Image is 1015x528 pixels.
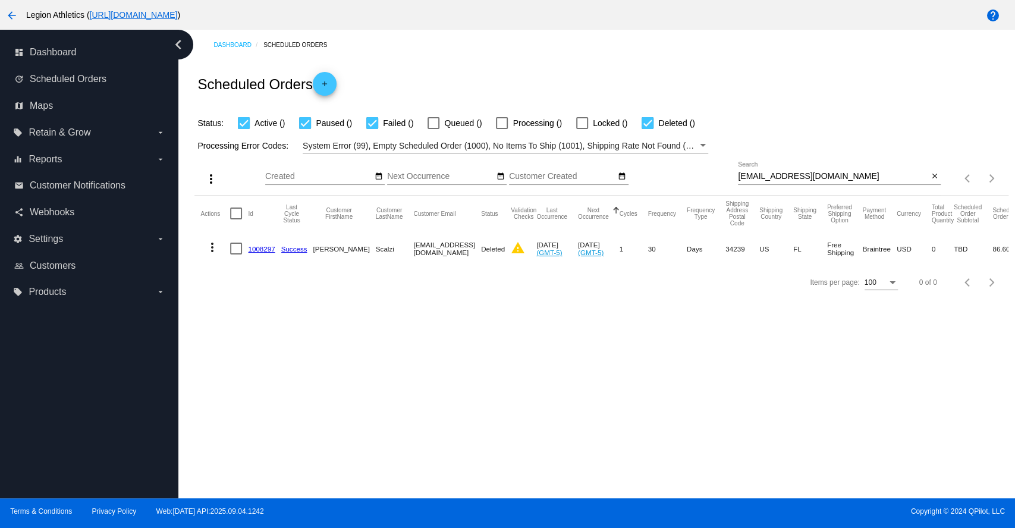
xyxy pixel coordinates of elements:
mat-cell: Scalzi [376,231,414,266]
mat-select: Filter by Processing Error Codes [303,139,708,153]
span: Dashboard [30,47,76,58]
i: arrow_drop_down [156,128,165,137]
i: share [14,208,24,217]
span: Deleted () [658,116,695,130]
input: Customer Created [509,172,616,181]
span: Products [29,287,66,297]
span: Active () [254,116,285,130]
span: Customer Notifications [30,180,125,191]
div: 0 of 0 [919,278,937,287]
a: Dashboard [213,36,263,54]
h2: Scheduled Orders [197,72,336,96]
a: [URL][DOMAIN_NAME] [90,10,178,20]
mat-icon: date_range [496,172,504,181]
span: Retain & Grow [29,127,90,138]
span: 100 [865,278,876,287]
button: Change sorting for FrequencyType [687,207,715,220]
mat-cell: 34239 [725,231,759,266]
div: Items per page: [810,278,859,287]
a: map Maps [14,96,165,115]
i: equalizer [13,155,23,164]
i: local_offer [13,287,23,297]
button: Clear [928,171,941,183]
button: Change sorting for Status [481,210,498,217]
mat-cell: USD [897,231,932,266]
input: Next Occurrence [387,172,494,181]
mat-icon: date_range [375,172,383,181]
i: arrow_drop_down [156,287,165,297]
span: Scheduled Orders [30,74,106,84]
i: settings [13,234,23,244]
mat-cell: US [759,231,793,266]
button: Change sorting for CustomerEmail [413,210,455,217]
input: Search [738,172,928,181]
a: email Customer Notifications [14,176,165,195]
mat-icon: help [986,8,1000,23]
span: Settings [29,234,63,244]
a: dashboard Dashboard [14,43,165,62]
i: local_offer [13,128,23,137]
span: Copyright © 2024 QPilot, LLC [518,507,1005,516]
mat-header-cell: Total Product Quantity [932,196,954,231]
mat-icon: more_vert [204,172,218,186]
button: Change sorting for CustomerFirstName [313,207,364,220]
a: update Scheduled Orders [14,70,165,89]
mat-select: Items per page: [865,279,898,287]
a: Privacy Policy [92,507,137,516]
button: Change sorting for Id [248,210,253,217]
mat-cell: Free Shipping [827,231,863,266]
mat-cell: Days [687,231,725,266]
mat-icon: date_range [618,172,626,181]
mat-cell: [DATE] [536,231,578,266]
a: (GMT-5) [578,249,604,256]
button: Next page [980,166,1004,190]
button: Change sorting for LastProcessingCycleId [281,204,303,224]
a: share Webhooks [14,203,165,222]
button: Change sorting for ShippingState [793,207,816,220]
button: Change sorting for ShippingPostcode [725,200,749,227]
a: Web:[DATE] API:2025.09.04.1242 [156,507,264,516]
i: arrow_drop_down [156,155,165,164]
input: Created [265,172,372,181]
span: Maps [30,100,53,111]
span: Legion Athletics ( ) [26,10,180,20]
mat-icon: add [318,80,332,94]
mat-cell: Braintree [863,231,897,266]
button: Next page [980,271,1004,294]
button: Change sorting for PreferredShippingOption [827,204,852,224]
i: chevron_left [169,35,188,54]
mat-icon: close [930,172,938,181]
span: Queued () [444,116,482,130]
button: Previous page [956,271,980,294]
button: Change sorting for CustomerLastName [376,207,403,220]
button: Change sorting for ShippingCountry [759,207,783,220]
mat-cell: 1 [620,231,648,266]
i: update [14,74,24,84]
mat-icon: warning [511,241,525,255]
a: 1008297 [248,245,275,253]
mat-cell: [EMAIL_ADDRESS][DOMAIN_NAME] [413,231,481,266]
button: Previous page [956,166,980,190]
span: Processing () [513,116,561,130]
mat-cell: TBD [954,231,992,266]
i: map [14,101,24,111]
mat-cell: 0 [932,231,954,266]
a: Success [281,245,307,253]
button: Change sorting for Cycles [620,210,637,217]
a: people_outline Customers [14,256,165,275]
mat-cell: [DATE] [578,231,620,266]
span: Webhooks [30,207,74,218]
span: Locked () [593,116,627,130]
mat-icon: arrow_back [5,8,19,23]
a: Terms & Conditions [10,507,72,516]
i: arrow_drop_down [156,234,165,244]
span: Paused () [316,116,352,130]
mat-icon: more_vert [205,240,219,254]
span: Customers [30,260,76,271]
button: Change sorting for LastOccurrenceUtc [536,207,567,220]
mat-cell: 30 [648,231,687,266]
i: people_outline [14,261,24,271]
button: Change sorting for Frequency [648,210,676,217]
mat-header-cell: Actions [200,196,230,231]
span: Status: [197,118,224,128]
